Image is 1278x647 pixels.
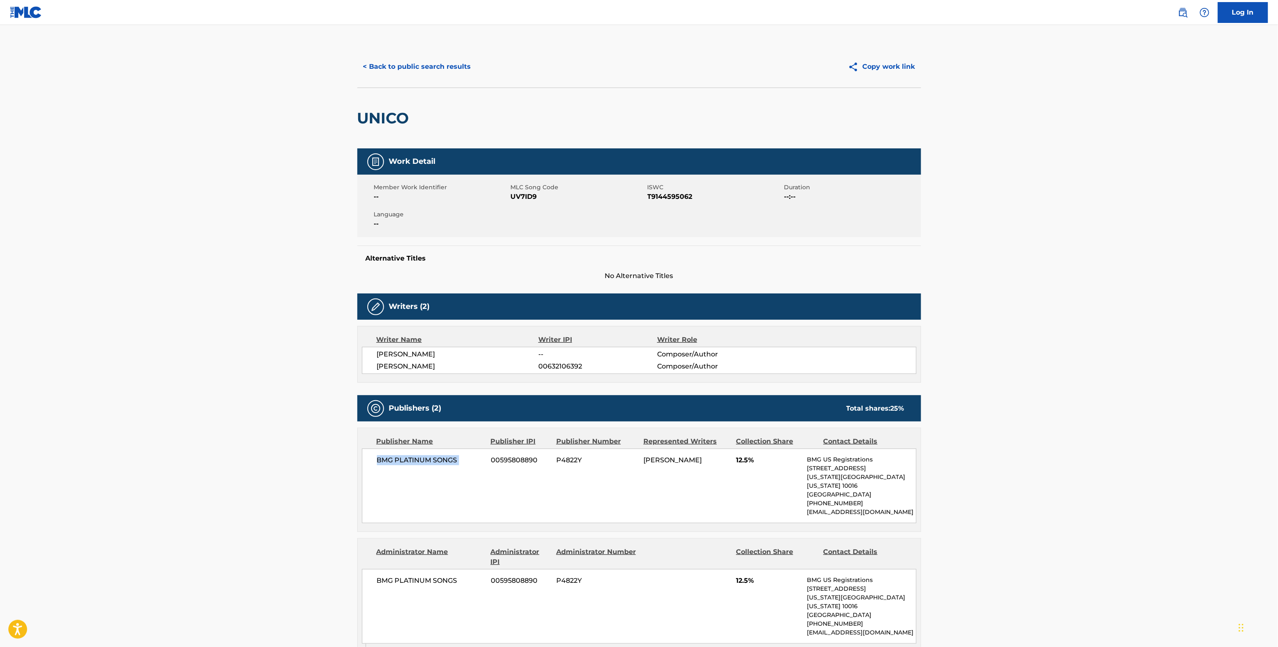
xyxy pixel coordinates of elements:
[357,271,921,281] span: No Alternative Titles
[556,455,637,465] span: P4822Y
[1239,615,1244,640] div: Drag
[366,254,913,263] h5: Alternative Titles
[807,584,916,593] p: [STREET_ADDRESS]
[357,109,413,128] h2: UNICO
[807,464,916,473] p: [STREET_ADDRESS]
[1236,607,1278,647] iframe: Chat Widget
[556,576,637,586] span: P4822Y
[657,335,765,345] div: Writer Role
[657,349,765,359] span: Composer/Author
[1175,4,1191,21] a: Public Search
[891,404,904,412] span: 25 %
[807,628,916,637] p: [EMAIL_ADDRESS][DOMAIN_NAME]
[807,611,916,619] p: [GEOGRAPHIC_DATA]
[374,192,509,202] span: --
[807,593,916,611] p: [US_STATE][GEOGRAPHIC_DATA][US_STATE] 10016
[538,361,657,371] span: 00632106392
[807,499,916,508] p: [PHONE_NUMBER]
[389,302,430,311] h5: Writers (2)
[377,361,539,371] span: [PERSON_NAME]
[842,56,921,77] button: Copy work link
[389,404,442,413] h5: Publishers (2)
[511,192,645,202] span: UV7ID9
[556,547,637,567] div: Administrator Number
[10,6,42,18] img: MLC Logo
[491,576,550,586] span: 00595808890
[643,436,730,446] div: Represented Writers
[736,547,817,567] div: Collection Share
[389,157,436,166] h5: Work Detail
[1178,8,1188,18] img: search
[807,473,916,490] p: [US_STATE][GEOGRAPHIC_DATA][US_STATE] 10016
[538,349,657,359] span: --
[377,547,485,567] div: Administrator Name
[357,56,477,77] button: < Back to public search results
[824,436,904,446] div: Contact Details
[807,490,916,499] p: [GEOGRAPHIC_DATA]
[657,361,765,371] span: Composer/Author
[538,335,657,345] div: Writer IPI
[784,183,919,192] span: Duration
[377,436,485,446] div: Publisher Name
[736,436,817,446] div: Collection Share
[556,436,637,446] div: Publisher Number
[377,349,539,359] span: [PERSON_NAME]
[648,183,782,192] span: ISWC
[807,508,916,517] p: [EMAIL_ADDRESS][DOMAIN_NAME]
[371,302,381,312] img: Writers
[377,576,485,586] span: BMG PLATINUM SONGS
[491,547,550,567] div: Administrator IPI
[807,619,916,628] p: [PHONE_NUMBER]
[807,576,916,584] p: BMG US Registrations
[371,157,381,167] img: Work Detail
[1218,2,1268,23] a: Log In
[1196,4,1213,21] div: Help
[846,404,904,414] div: Total shares:
[848,62,863,72] img: Copy work link
[374,183,509,192] span: Member Work Identifier
[643,456,702,464] span: [PERSON_NAME]
[377,335,539,345] div: Writer Name
[807,455,916,464] p: BMG US Registrations
[784,192,919,202] span: --:--
[371,404,381,414] img: Publishers
[374,219,509,229] span: --
[491,436,550,446] div: Publisher IPI
[648,192,782,202] span: T9144595062
[491,455,550,465] span: 00595808890
[736,455,801,465] span: 12.5%
[511,183,645,192] span: MLC Song Code
[377,455,485,465] span: BMG PLATINUM SONGS
[374,210,509,219] span: Language
[736,576,801,586] span: 12.5%
[824,547,904,567] div: Contact Details
[1200,8,1210,18] img: help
